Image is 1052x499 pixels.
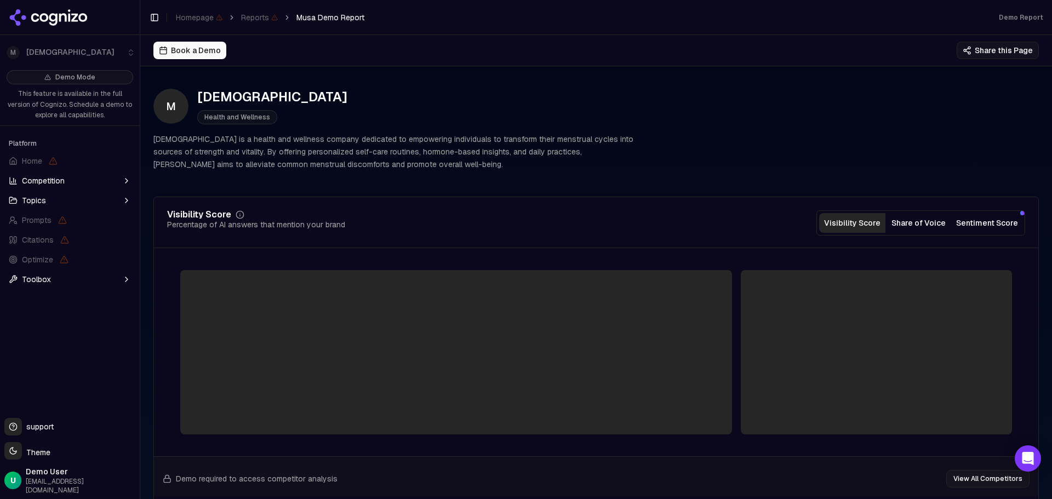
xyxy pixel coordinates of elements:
div: Percentage of AI answers that mention your brand [167,219,345,230]
button: Share of Voice [885,213,952,233]
span: Demo required to access competitor analysis [176,473,338,484]
span: Citations [22,234,54,245]
span: M [153,89,188,124]
span: U [10,475,16,486]
span: Topics [22,195,46,206]
span: support [22,421,54,432]
span: Reports [241,12,278,23]
button: Toolbox [4,271,135,288]
nav: breadcrumb [176,12,364,23]
span: [EMAIL_ADDRESS][DOMAIN_NAME] [26,477,135,495]
button: Topics [4,192,135,209]
button: Sentiment Score [952,213,1022,233]
div: Platform [4,135,135,152]
div: [DEMOGRAPHIC_DATA] [197,88,347,106]
span: Demo User [26,466,135,477]
span: Homepage [176,12,222,23]
button: Share this Page [957,42,1039,59]
p: This feature is available in the full version of Cognizo. Schedule a demo to explore all capabili... [7,89,133,121]
button: Competition [4,172,135,190]
div: Demo Report [999,13,1043,22]
span: Theme [22,448,50,457]
button: Book a Demo [153,42,226,59]
span: Health and Wellness [197,110,277,124]
button: View All Competitors [946,470,1030,487]
div: Open Intercom Messenger [1015,445,1041,472]
span: Home [22,156,42,167]
div: Visibility Score [167,210,231,219]
span: Prompts [22,215,52,226]
span: Competition [22,175,65,186]
p: [DEMOGRAPHIC_DATA] is a health and wellness company dedicated to empowering individuals to transf... [153,133,644,170]
span: Musa Demo Report [296,12,364,23]
button: Visibility Score [819,213,885,233]
span: Demo Mode [55,73,95,82]
span: Optimize [22,254,53,265]
span: Toolbox [22,274,51,285]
